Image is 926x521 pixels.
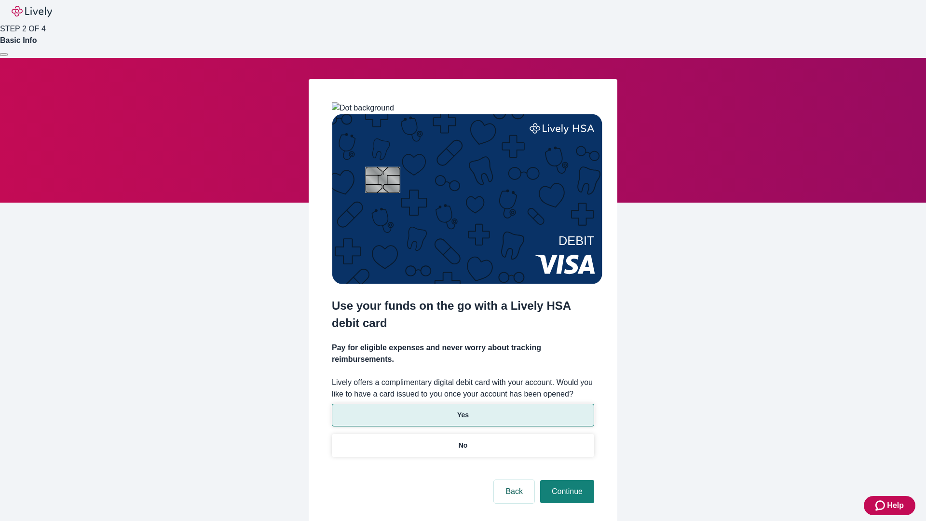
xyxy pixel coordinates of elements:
[332,342,594,365] h4: Pay for eligible expenses and never worry about tracking reimbursements.
[457,410,469,420] p: Yes
[875,500,887,511] svg: Zendesk support icon
[12,6,52,17] img: Lively
[494,480,534,503] button: Back
[332,114,602,284] img: Debit card
[887,500,904,511] span: Help
[459,440,468,451] p: No
[332,434,594,457] button: No
[540,480,594,503] button: Continue
[864,496,915,515] button: Zendesk support iconHelp
[332,102,394,114] img: Dot background
[332,404,594,426] button: Yes
[332,297,594,332] h2: Use your funds on the go with a Lively HSA debit card
[332,377,594,400] label: Lively offers a complimentary digital debit card with your account. Would you like to have a card...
